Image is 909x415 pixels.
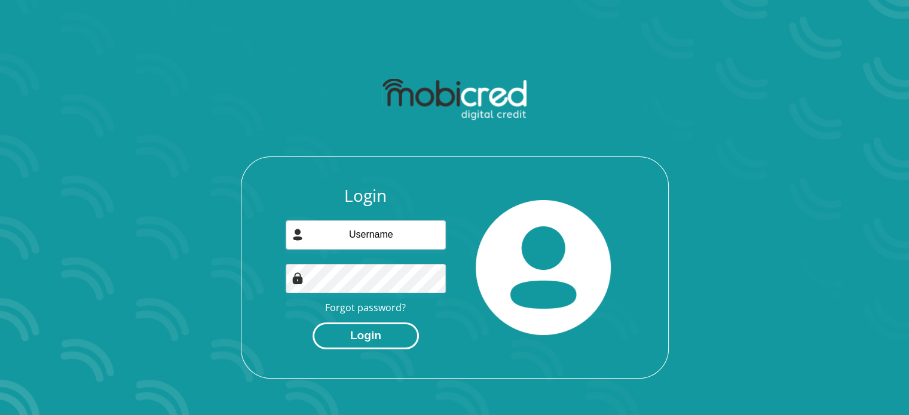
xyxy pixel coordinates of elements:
[325,301,406,314] a: Forgot password?
[286,186,446,206] h3: Login
[313,322,419,349] button: Login
[292,272,304,284] img: Image
[382,79,527,121] img: mobicred logo
[292,229,304,241] img: user-icon image
[286,220,446,250] input: Username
